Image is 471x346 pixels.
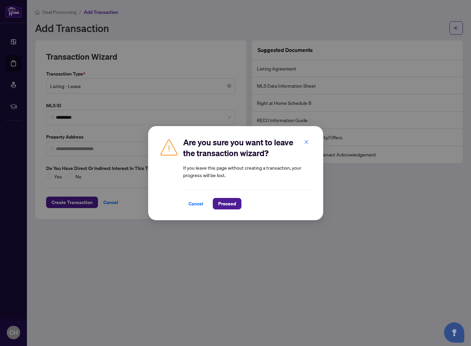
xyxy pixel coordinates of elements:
[183,137,312,158] h2: Are you sure you want to leave the transaction wizard?
[444,322,464,343] button: Open asap
[183,164,312,179] article: If you leave this page without creating a transaction, your progress will be lost.
[183,198,209,209] button: Cancel
[189,198,203,209] span: Cancel
[213,198,241,209] button: Proceed
[304,139,309,144] span: close
[218,198,236,209] span: Proceed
